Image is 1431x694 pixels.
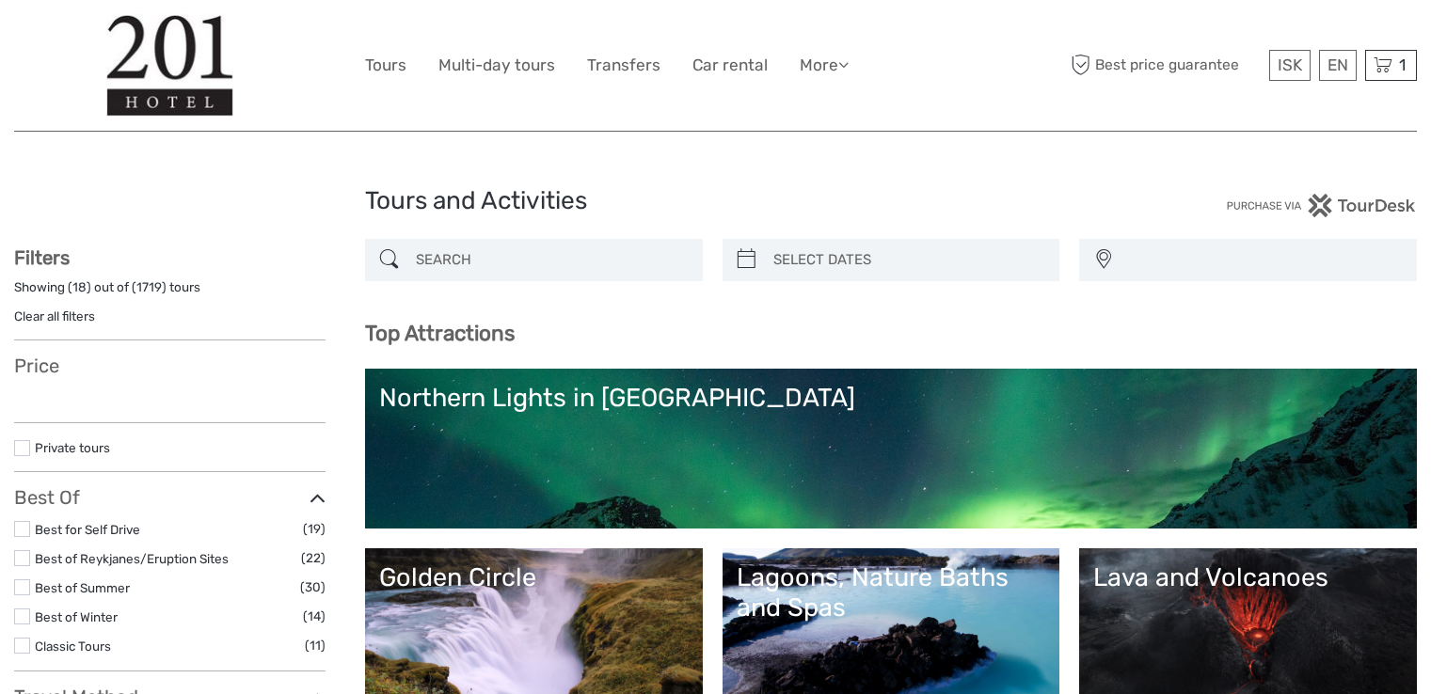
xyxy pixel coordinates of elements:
a: Multi-day tours [438,52,555,79]
h3: Price [14,355,326,377]
span: (30) [300,576,326,598]
h3: Best Of [14,486,326,509]
strong: Filters [14,246,70,269]
a: Northern Lights in [GEOGRAPHIC_DATA] [379,383,1403,514]
h1: Tours and Activities [365,186,1067,216]
span: Best price guarantee [1066,50,1264,81]
a: Best of Reykjanes/Eruption Sites [35,551,229,566]
div: Northern Lights in [GEOGRAPHIC_DATA] [379,383,1403,413]
a: Tours [365,52,406,79]
img: PurchaseViaTourDesk.png [1226,194,1417,217]
img: 1139-69e80d06-57d7-4973-b0b3-45c5474b2b75_logo_big.jpg [106,14,234,117]
a: Classic Tours [35,639,111,654]
a: Best of Summer [35,580,130,595]
span: 1 [1396,55,1408,74]
span: ISK [1278,55,1302,74]
a: Car rental [692,52,768,79]
a: Best for Self Drive [35,522,140,537]
a: Private tours [35,440,110,455]
span: (11) [305,635,326,656]
a: Clear all filters [14,308,95,323]
label: 1719 [136,278,162,296]
span: (14) [303,606,326,627]
a: Transfers [587,52,660,79]
b: Top Attractions [365,321,515,346]
a: Golden Circle [379,562,689,694]
span: (22) [301,547,326,569]
a: Best of Winter [35,609,118,624]
span: (19) [303,518,326,540]
input: SELECT DATES [766,244,1051,276]
a: More [800,52,849,79]
a: Lagoons, Nature Baths and Spas [737,562,1046,694]
div: Golden Circle [379,562,689,592]
div: Lava and Volcanoes [1093,562,1403,592]
a: Lava and Volcanoes [1093,562,1403,694]
div: EN [1319,50,1357,81]
div: Showing ( ) out of ( ) tours [14,278,326,308]
input: SEARCH [408,244,693,276]
div: Lagoons, Nature Baths and Spas [737,562,1046,623]
label: 18 [72,278,87,296]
